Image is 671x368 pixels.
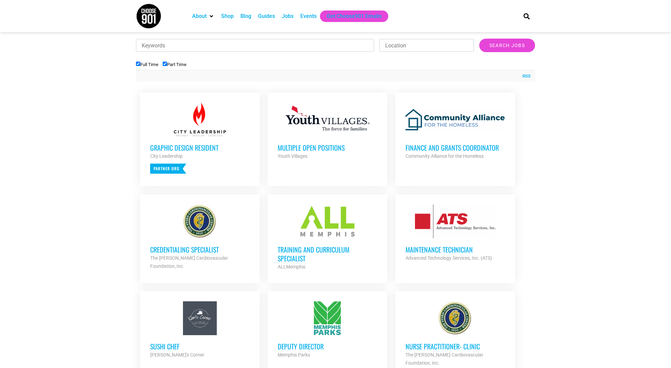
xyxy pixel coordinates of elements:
nav: Main nav [189,10,512,22]
strong: ALLMemphis [278,264,305,269]
label: Full Time [136,62,158,67]
strong: City Leadership [150,153,183,159]
label: Part Time [163,62,186,67]
h3: Finance and Grants Coordinator [406,143,505,152]
a: Maintenance Technician Advanced Technology Services, Inc. (ATS) [395,194,515,272]
h3: Training and Curriculum Specialist [278,245,377,263]
h3: Nurse Practitioner- Clinic [406,342,505,351]
a: Events [300,12,317,20]
input: Keywords [136,39,374,52]
strong: [PERSON_NAME]'s Corner [150,352,204,358]
h3: Credentialing Specialist [150,245,250,254]
p: Partner Org [150,164,186,174]
a: Guides [258,12,275,20]
input: Search Jobs [479,39,535,52]
a: Jobs [282,12,294,20]
strong: Advanced Technology Services, Inc. (ATS) [406,255,492,261]
a: Training and Curriculum Specialist ALLMemphis [268,194,387,281]
a: Shop [221,12,234,20]
strong: Memphis Parks [278,352,310,358]
div: Search [521,10,532,22]
input: Part Time [163,62,167,66]
div: About [189,10,218,22]
a: Graphic Design Resident City Leadership Partner Org [140,92,260,184]
a: Multiple Open Positions Youth Villages [268,92,387,170]
h3: Graphic Design Resident [150,143,250,152]
a: RSS [519,73,531,80]
h3: Multiple Open Positions [278,143,377,152]
a: About [192,12,207,20]
h3: Sushi Chef [150,342,250,351]
input: Location [379,39,474,52]
strong: The [PERSON_NAME] Cardiovascular Foundation, Inc. [150,255,228,269]
strong: The [PERSON_NAME] Cardiovascular Foundation, Inc. [406,352,483,366]
a: Credentialing Specialist The [PERSON_NAME] Cardiovascular Foundation, Inc. [140,194,260,280]
input: Full Time [136,62,140,66]
a: Blog [240,12,251,20]
strong: Community Alliance for the Homeless [406,153,484,159]
strong: Youth Villages [278,153,307,159]
a: Get Choose901 Emails [327,12,381,20]
a: Finance and Grants Coordinator Community Alliance for the Homeless [395,92,515,170]
h3: Maintenance Technician [406,245,505,254]
h3: Deputy Director [278,342,377,351]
